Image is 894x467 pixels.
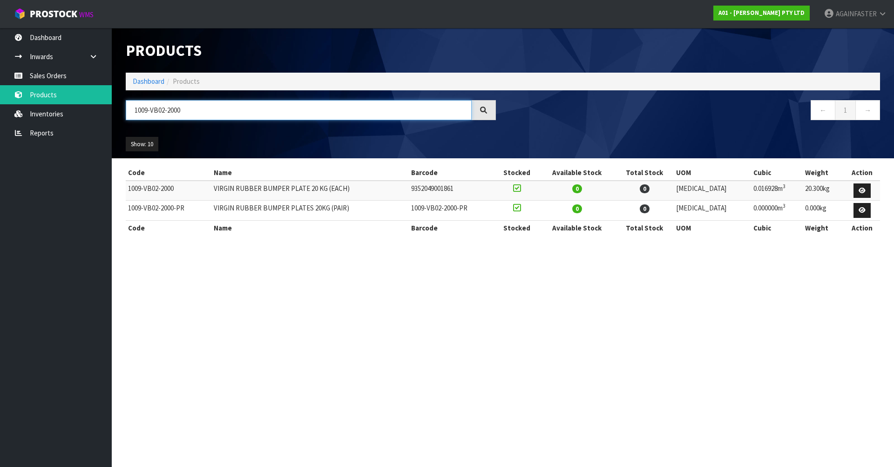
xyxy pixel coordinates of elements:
[510,100,880,123] nav: Page navigation
[844,220,880,235] th: Action
[126,220,211,235] th: Code
[126,165,211,180] th: Code
[640,204,650,213] span: 0
[855,100,880,120] a: →
[751,165,803,180] th: Cubic
[494,220,539,235] th: Stocked
[211,181,409,201] td: VIRGIN RUBBER BUMPER PLATE 20 KG (EACH)
[409,165,494,180] th: Barcode
[126,137,158,152] button: Show: 10
[751,201,803,221] td: 0.000000m
[836,9,877,18] span: AGAINFASTER
[803,201,844,221] td: 0.000kg
[674,220,751,235] th: UOM
[751,220,803,235] th: Cubic
[409,181,494,201] td: 9352049001861
[30,8,77,20] span: ProStock
[674,181,751,201] td: [MEDICAL_DATA]
[126,201,211,221] td: 1009-VB02-2000-PR
[803,220,844,235] th: Weight
[211,165,409,180] th: Name
[14,8,26,20] img: cube-alt.png
[835,100,856,120] a: 1
[640,184,650,193] span: 0
[126,181,211,201] td: 1009-VB02-2000
[126,42,496,59] h1: Products
[615,165,674,180] th: Total Stock
[539,220,615,235] th: Available Stock
[494,165,539,180] th: Stocked
[615,220,674,235] th: Total Stock
[803,165,844,180] th: Weight
[803,181,844,201] td: 20.300kg
[674,201,751,221] td: [MEDICAL_DATA]
[844,165,880,180] th: Action
[718,9,805,17] strong: A01 - [PERSON_NAME] PTY LTD
[674,165,751,180] th: UOM
[409,220,494,235] th: Barcode
[173,77,200,86] span: Products
[572,184,582,193] span: 0
[126,100,472,120] input: Search products
[783,203,786,209] sup: 3
[572,204,582,213] span: 0
[409,201,494,221] td: 1009-VB02-2000-PR
[811,100,835,120] a: ←
[783,183,786,190] sup: 3
[211,201,409,221] td: VIRGIN RUBBER BUMPER PLATES 20KG (PAIR)
[79,10,94,19] small: WMS
[133,77,164,86] a: Dashboard
[211,220,409,235] th: Name
[539,165,615,180] th: Available Stock
[751,181,803,201] td: 0.016928m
